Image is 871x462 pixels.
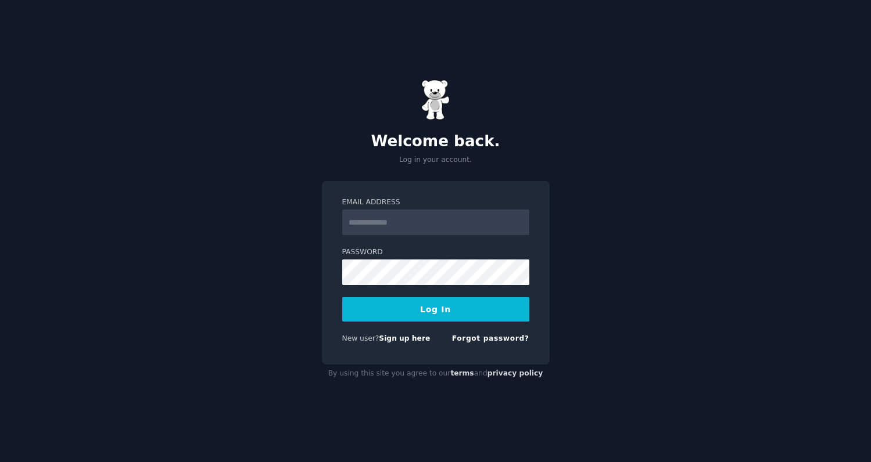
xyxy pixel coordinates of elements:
[450,369,474,377] a: terms
[342,334,379,342] span: New user?
[342,297,529,322] button: Log In
[452,334,529,342] a: Forgot password?
[342,197,529,208] label: Email Address
[322,364,550,383] div: By using this site you agree to our and
[421,80,450,120] img: Gummy Bear
[322,155,550,165] p: Log in your account.
[322,132,550,151] h2: Welcome back.
[379,334,430,342] a: Sign up here
[342,247,529,258] label: Password
[488,369,543,377] a: privacy policy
